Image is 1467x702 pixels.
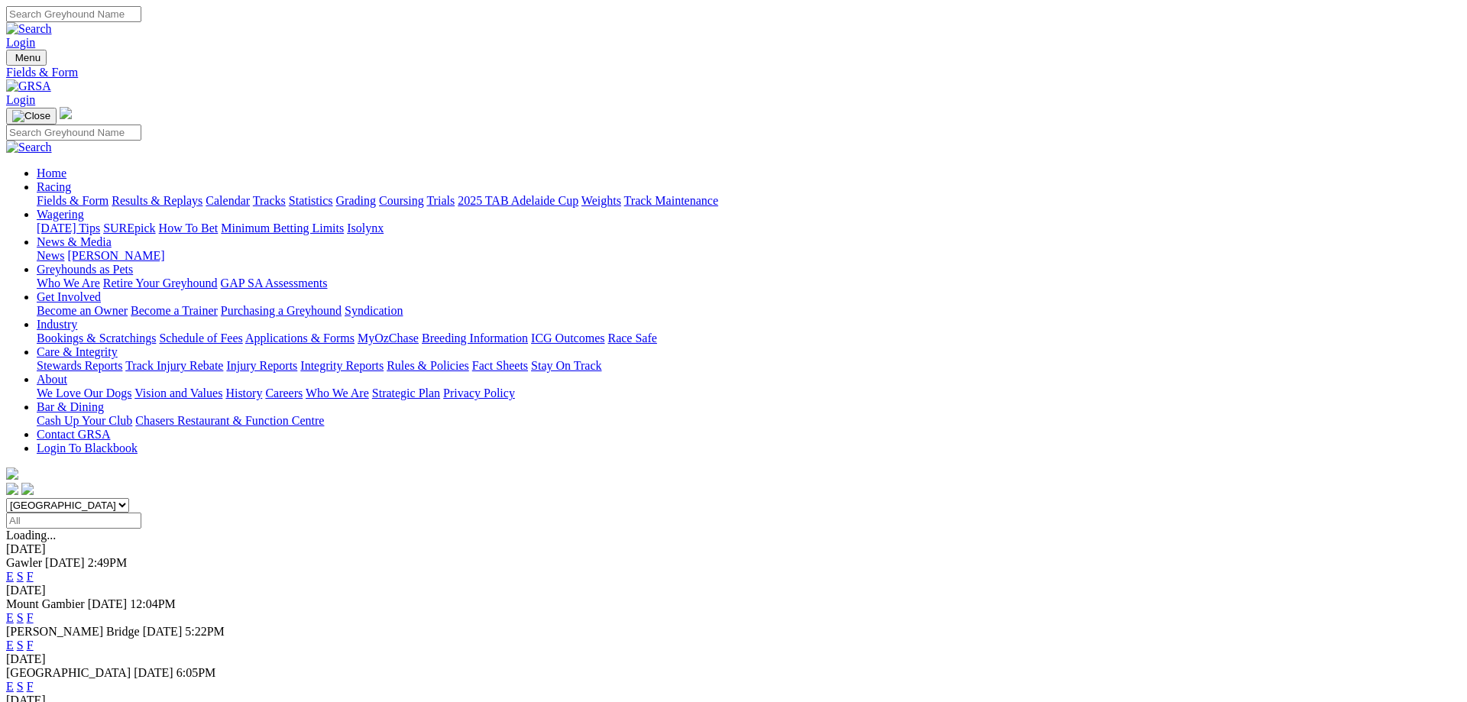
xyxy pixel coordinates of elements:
[131,304,218,317] a: Become a Trainer
[6,50,47,66] button: Toggle navigation
[6,625,140,638] span: [PERSON_NAME] Bridge
[37,290,101,303] a: Get Involved
[185,625,225,638] span: 5:22PM
[221,277,328,290] a: GAP SA Assessments
[143,625,183,638] span: [DATE]
[37,373,67,386] a: About
[67,249,164,262] a: [PERSON_NAME]
[15,52,40,63] span: Menu
[45,556,85,569] span: [DATE]
[6,483,18,495] img: facebook.svg
[345,304,403,317] a: Syndication
[37,359,1461,373] div: Care & Integrity
[37,345,118,358] a: Care & Integrity
[37,249,1461,263] div: News & Media
[37,442,138,455] a: Login To Blackbook
[336,194,376,207] a: Grading
[6,597,85,610] span: Mount Gambier
[624,194,718,207] a: Track Maintenance
[531,359,601,372] a: Stay On Track
[17,570,24,583] a: S
[134,666,173,679] span: [DATE]
[347,222,384,235] a: Isolynx
[17,639,24,652] a: S
[6,36,35,49] a: Login
[6,79,51,93] img: GRSA
[37,222,100,235] a: [DATE] Tips
[458,194,578,207] a: 2025 TAB Adelaide Cup
[6,652,1461,666] div: [DATE]
[387,359,469,372] a: Rules & Policies
[6,542,1461,556] div: [DATE]
[60,107,72,119] img: logo-grsa-white.png
[358,332,419,345] a: MyOzChase
[17,611,24,624] a: S
[37,428,110,441] a: Contact GRSA
[225,387,262,400] a: History
[27,570,34,583] a: F
[27,611,34,624] a: F
[6,584,1461,597] div: [DATE]
[37,194,1461,208] div: Racing
[6,513,141,529] input: Select date
[125,359,223,372] a: Track Injury Rebate
[37,414,132,427] a: Cash Up Your Club
[221,304,342,317] a: Purchasing a Greyhound
[443,387,515,400] a: Privacy Policy
[6,22,52,36] img: Search
[300,359,384,372] a: Integrity Reports
[112,194,202,207] a: Results & Replays
[581,194,621,207] a: Weights
[531,332,604,345] a: ICG Outcomes
[37,277,1461,290] div: Greyhounds as Pets
[6,570,14,583] a: E
[37,249,64,262] a: News
[6,529,56,542] span: Loading...
[88,556,128,569] span: 2:49PM
[379,194,424,207] a: Coursing
[37,387,131,400] a: We Love Our Dogs
[37,332,1461,345] div: Industry
[6,66,1461,79] div: Fields & Form
[6,125,141,141] input: Search
[221,222,344,235] a: Minimum Betting Limits
[6,141,52,154] img: Search
[245,332,355,345] a: Applications & Forms
[253,194,286,207] a: Tracks
[130,597,176,610] span: 12:04PM
[135,414,324,427] a: Chasers Restaurant & Function Centre
[37,414,1461,428] div: Bar & Dining
[37,400,104,413] a: Bar & Dining
[37,263,133,276] a: Greyhounds as Pets
[37,235,112,248] a: News & Media
[289,194,333,207] a: Statistics
[37,180,71,193] a: Racing
[88,597,128,610] span: [DATE]
[37,208,84,221] a: Wagering
[159,332,242,345] a: Schedule of Fees
[6,680,14,693] a: E
[103,222,155,235] a: SUREpick
[176,666,216,679] span: 6:05PM
[37,332,156,345] a: Bookings & Scratchings
[27,639,34,652] a: F
[12,110,50,122] img: Close
[6,108,57,125] button: Toggle navigation
[6,556,42,569] span: Gawler
[37,318,77,331] a: Industry
[37,277,100,290] a: Who We Are
[306,387,369,400] a: Who We Are
[37,167,66,180] a: Home
[6,467,18,480] img: logo-grsa-white.png
[21,483,34,495] img: twitter.svg
[17,680,24,693] a: S
[372,387,440,400] a: Strategic Plan
[159,222,219,235] a: How To Bet
[134,387,222,400] a: Vision and Values
[6,639,14,652] a: E
[27,680,34,693] a: F
[607,332,656,345] a: Race Safe
[226,359,297,372] a: Injury Reports
[206,194,250,207] a: Calendar
[37,304,1461,318] div: Get Involved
